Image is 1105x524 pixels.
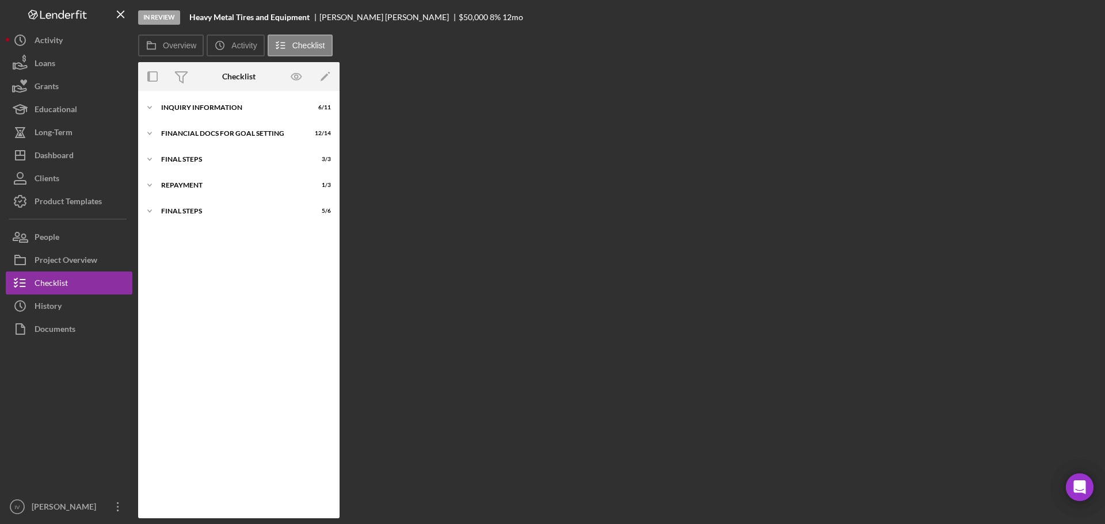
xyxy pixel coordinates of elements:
[6,98,132,121] button: Educational
[35,318,75,343] div: Documents
[310,104,331,111] div: 6 / 11
[163,41,196,50] label: Overview
[35,294,62,320] div: History
[189,13,310,22] b: Heavy Metal Tires and Equipment
[6,190,132,213] button: Product Templates
[161,208,302,215] div: Final Steps
[310,208,331,215] div: 5 / 6
[6,75,132,98] button: Grants
[6,52,132,75] button: Loans
[310,156,331,163] div: 3 / 3
[161,130,302,137] div: Financial Docs for Goal Setting
[138,10,180,25] div: In Review
[35,29,63,55] div: Activity
[6,294,132,318] button: History
[35,167,59,193] div: Clients
[35,144,74,170] div: Dashboard
[6,248,132,271] button: Project Overview
[231,41,257,50] label: Activity
[161,182,302,189] div: Repayment
[6,318,132,341] button: Documents
[6,29,132,52] button: Activity
[161,156,302,163] div: FINAL STEPS
[161,104,302,111] div: INQUIRY INFORMATION
[310,130,331,137] div: 12 / 14
[490,13,501,22] div: 8 %
[6,225,132,248] button: People
[1066,473,1093,501] div: Open Intercom Messenger
[6,271,132,294] button: Checklist
[138,35,204,56] button: Overview
[35,98,77,124] div: Educational
[35,248,97,274] div: Project Overview
[207,35,264,56] button: Activity
[6,121,132,144] button: Long-Term
[459,12,488,22] span: $50,000
[6,495,132,518] button: IV[PERSON_NAME]
[35,52,55,78] div: Loans
[319,13,459,22] div: [PERSON_NAME] [PERSON_NAME]
[29,495,104,521] div: [PERSON_NAME]
[35,121,73,147] div: Long-Term
[35,190,102,216] div: Product Templates
[222,72,256,81] div: Checklist
[292,41,325,50] label: Checklist
[35,225,59,251] div: People
[310,182,331,189] div: 1 / 3
[35,271,68,297] div: Checklist
[268,35,333,56] button: Checklist
[14,504,20,510] text: IV
[35,75,59,101] div: Grants
[6,167,132,190] button: Clients
[6,144,132,167] button: Dashboard
[502,13,523,22] div: 12 mo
